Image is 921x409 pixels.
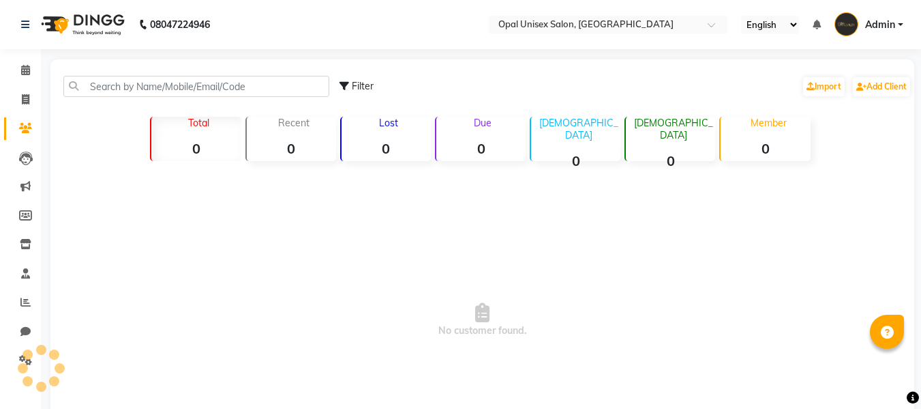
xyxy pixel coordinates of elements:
[352,80,374,92] span: Filter
[63,76,329,97] input: Search by Name/Mobile/Email/Code
[726,117,810,129] p: Member
[631,117,715,141] p: [DEMOGRAPHIC_DATA]
[157,117,241,129] p: Total
[721,140,810,157] strong: 0
[626,152,715,169] strong: 0
[342,140,431,157] strong: 0
[853,77,910,96] a: Add Client
[803,77,845,96] a: Import
[35,5,128,44] img: logo
[436,140,526,157] strong: 0
[151,140,241,157] strong: 0
[439,117,526,129] p: Due
[834,12,858,36] img: Admin
[531,152,620,169] strong: 0
[252,117,336,129] p: Recent
[247,140,336,157] strong: 0
[537,117,620,141] p: [DEMOGRAPHIC_DATA]
[864,354,907,395] iframe: chat widget
[150,5,210,44] b: 08047224946
[865,18,895,32] span: Admin
[347,117,431,129] p: Lost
